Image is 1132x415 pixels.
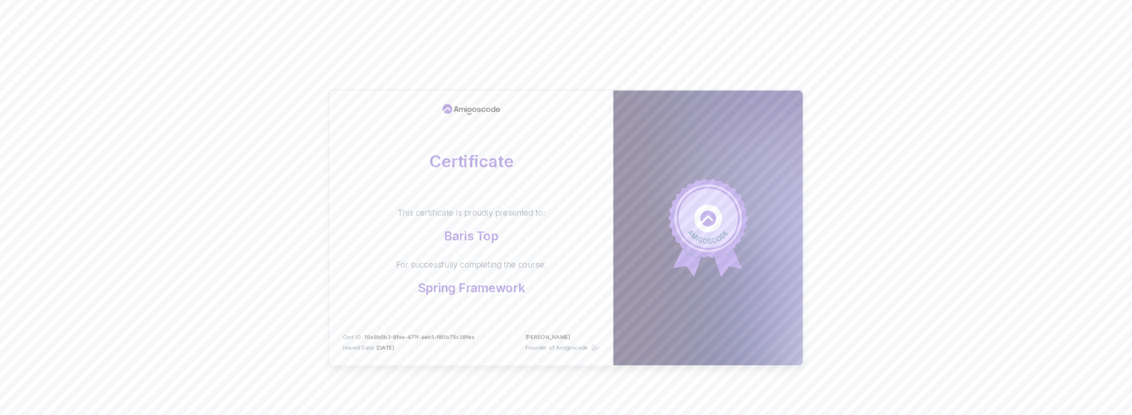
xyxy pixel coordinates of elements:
[343,153,600,169] h2: Certificate
[396,259,546,270] p: For successfully completing the course:
[376,344,395,351] span: [DATE]
[525,333,600,341] p: [PERSON_NAME]
[343,333,475,341] p: Cert ID:
[343,344,475,352] p: Issued Date:
[525,344,587,352] p: Founder of Amigoscode
[397,229,545,243] p: Baris Top
[396,281,546,295] p: Spring Framework
[397,207,545,219] p: This certificate is proudly presented to:
[364,333,475,340] span: 10a8b0b3-8fae-471f-aeb5-f80b75c38fea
